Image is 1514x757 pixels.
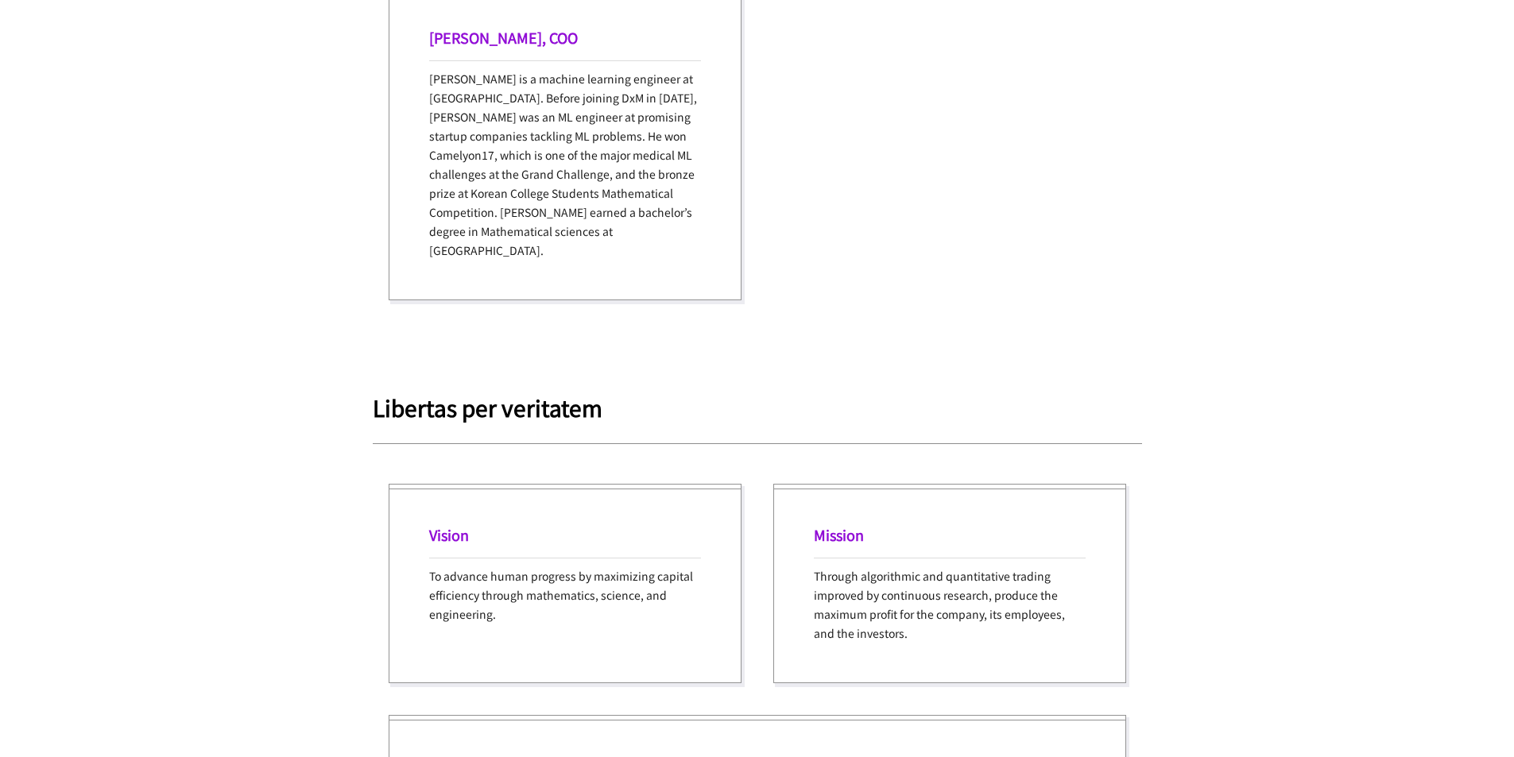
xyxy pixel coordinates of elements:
[429,69,701,260] p: [PERSON_NAME] is a machine learning engineer at [GEOGRAPHIC_DATA]. Before joining DxM in [DATE], ...
[814,566,1086,643] p: Through algorithmic and quantitative trading improved by continuous research, produce the maximum...
[429,566,701,624] p: To advance human progress by maximizing capital efficiency through mathematics, science, and engi...
[373,396,1142,419] h1: Libertas per veritatem
[429,524,701,545] h1: Vision
[429,27,701,48] h1: [PERSON_NAME], COO
[814,524,1086,545] h1: Mission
